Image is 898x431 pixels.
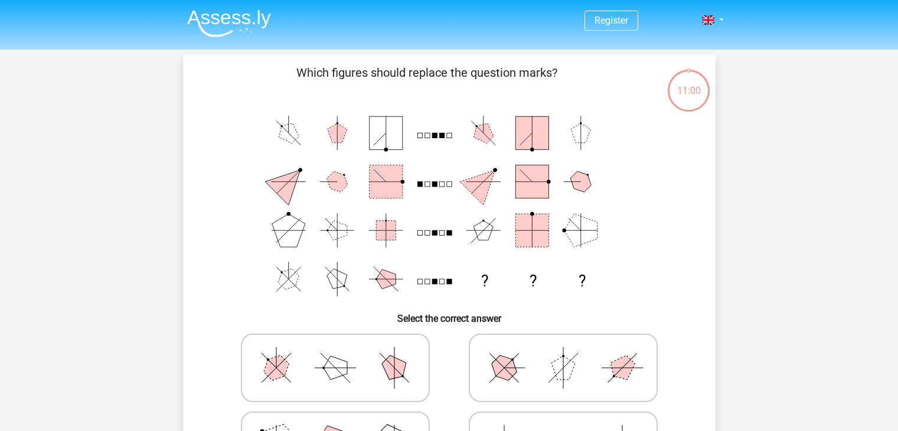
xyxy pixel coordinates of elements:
[481,272,488,290] text: ?
[187,9,271,37] img: Assessly
[578,272,585,290] text: ?
[595,15,628,26] a: Register
[530,272,537,290] text: ?
[202,303,697,324] h6: Select the correct answer
[667,68,711,98] div: 11:00
[202,64,652,99] p: Which figures should replace the question marks?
